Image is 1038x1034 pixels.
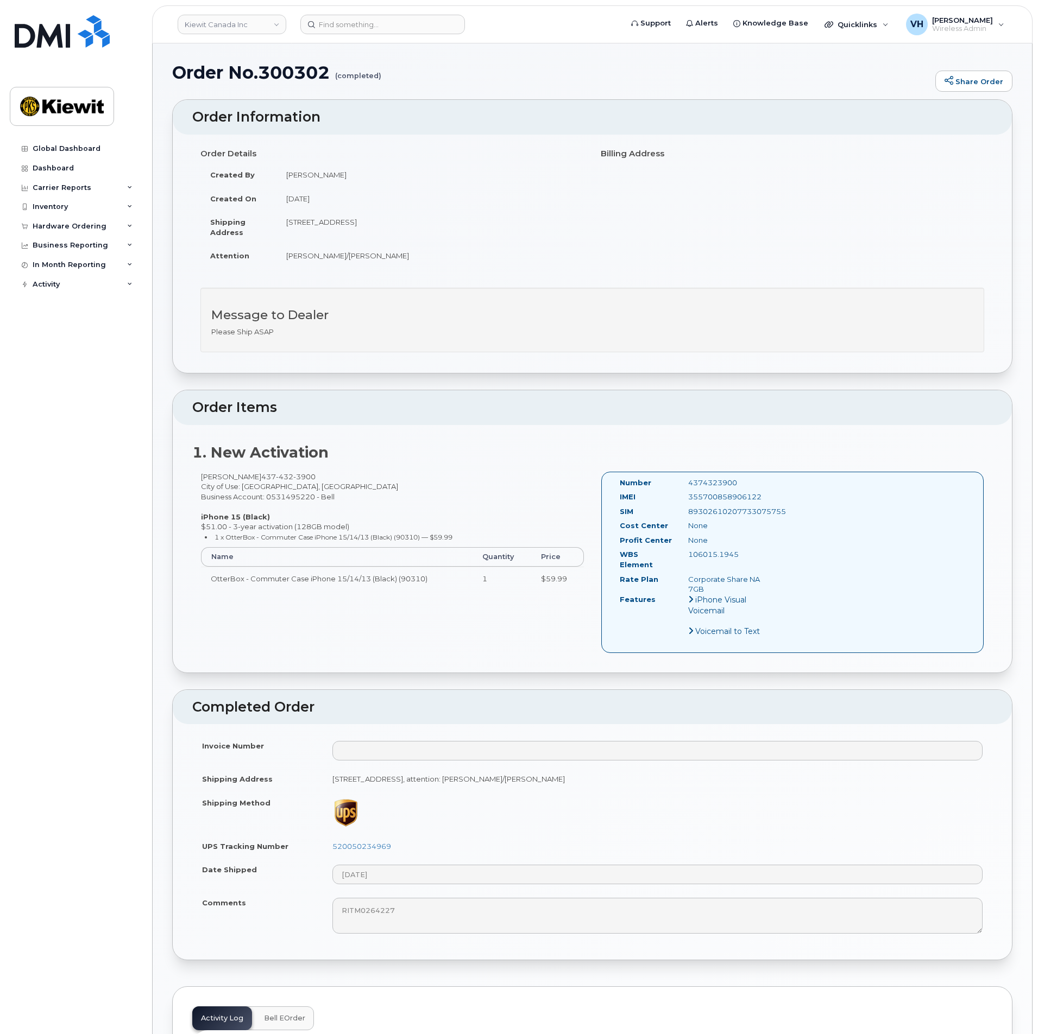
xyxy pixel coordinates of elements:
[200,149,584,158] h4: Order Details
[798,258,1030,982] iframe: Messenger
[680,521,776,531] div: None
[201,547,473,567] th: Name
[192,472,593,600] div: [PERSON_NAME] City of Use: [GEOGRAPHIC_DATA], [GEOGRAPHIC_DATA] Business Account: 0531495220 - Be...
[202,841,288,852] label: UPS Tracking Number
[332,898,983,934] textarea: RITM0264227
[210,170,255,179] strong: Created By
[688,595,746,616] span: iPhone Visual Voicemail
[192,443,329,461] strong: 1. New Activation
[210,218,246,237] strong: Shipping Address
[531,567,584,591] td: $59.99
[192,700,992,715] h2: Completed Order
[210,194,256,203] strong: Created On
[172,63,930,82] h1: Order No.300302
[620,549,672,569] label: WBS Element
[935,71,1012,92] a: Share Order
[332,798,360,828] img: ups-065b5a60214998095c38875261380b7f924ec8f6fe06ec167ae1927634933c50.png
[620,535,672,545] label: Profit Center
[202,774,273,784] label: Shipping Address
[680,478,776,488] div: 4374323900
[261,472,316,481] span: 437
[531,547,584,567] th: Price
[192,110,992,125] h2: Order Information
[202,865,257,875] label: Date Shipped
[695,626,760,636] span: Voicemail to Text
[192,400,992,415] h2: Order Items
[680,574,776,594] div: Corporate Share NA 7GB
[680,506,776,517] div: 89302610207733075755
[601,149,985,158] h4: Billing Address
[323,767,992,791] td: [STREET_ADDRESS], attention: [PERSON_NAME]/[PERSON_NAME]
[276,187,584,211] td: [DATE]
[202,798,270,808] label: Shipping Method
[201,567,473,591] td: OtterBox - Commuter Case iPhone 15/14/13 (Black) (90310)
[211,327,973,337] p: Please Ship ASAP
[473,547,531,567] th: Quantity
[215,533,452,541] small: 1 x OtterBox - Commuter Case iPhone 15/14/13 (Black) (90310) — $59.99
[473,567,531,591] td: 1
[210,251,249,260] strong: Attention
[201,512,270,521] strong: iPhone 15 (Black)
[335,63,381,80] small: (completed)
[293,472,316,481] span: 3900
[620,574,658,585] label: Rate Plan
[276,244,584,268] td: [PERSON_NAME]/[PERSON_NAME]
[276,163,584,187] td: [PERSON_NAME]
[620,594,656,605] label: Features
[620,492,636,502] label: IMEI
[680,549,776,560] div: 106015.1945
[620,506,633,517] label: SIM
[276,210,584,244] td: [STREET_ADDRESS]
[264,1014,305,1023] span: Bell eOrder
[680,492,776,502] div: 355700858906122
[202,741,264,751] label: Invoice Number
[332,842,391,851] a: 520050234969
[211,308,973,322] h3: Message to Dealer
[202,898,246,908] label: Comments
[620,478,651,488] label: Number
[620,521,668,531] label: Cost Center
[991,987,1030,1026] iframe: Messenger Launcher
[276,472,293,481] span: 432
[680,535,776,545] div: None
